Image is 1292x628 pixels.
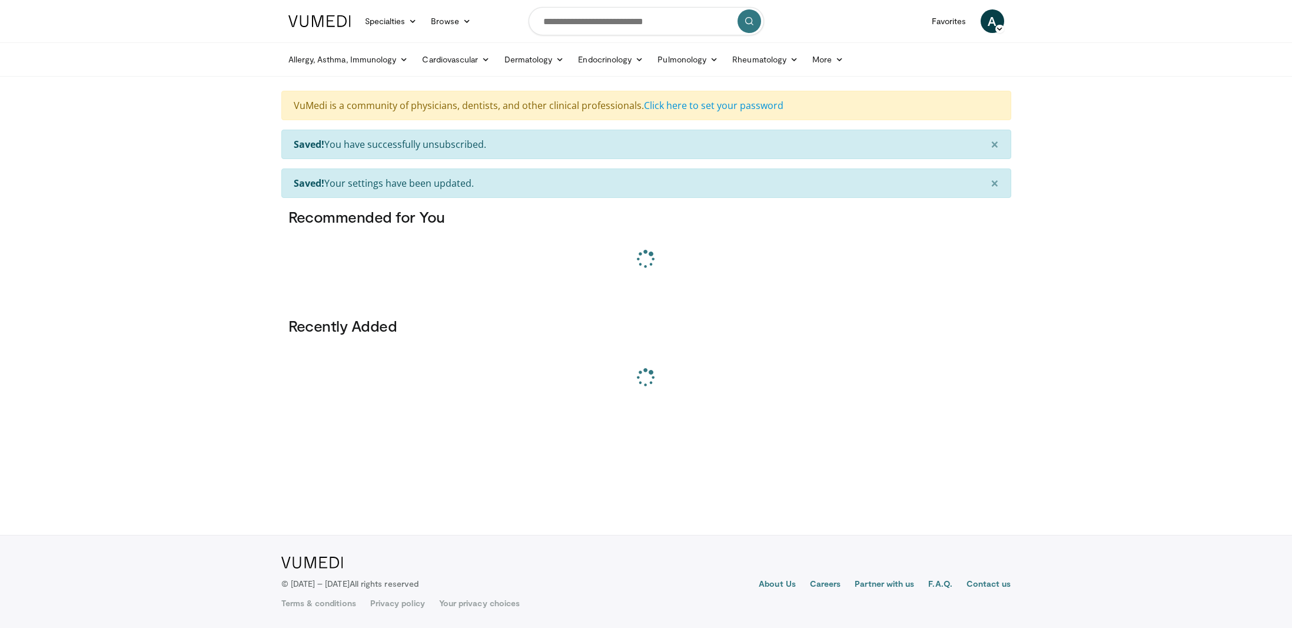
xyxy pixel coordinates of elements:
[288,207,1004,226] h3: Recommended for You
[281,48,416,71] a: Allergy, Asthma, Immunology
[855,578,914,592] a: Partner with us
[281,578,419,590] p: © [DATE] – [DATE]
[725,48,805,71] a: Rheumatology
[928,578,952,592] a: F.A.Q.
[979,169,1011,197] button: ×
[805,48,851,71] a: More
[810,578,841,592] a: Careers
[358,9,424,33] a: Specialties
[979,130,1011,158] button: ×
[424,9,478,33] a: Browse
[759,578,796,592] a: About Us
[350,579,419,589] span: All rights reserved
[497,48,572,71] a: Dermatology
[281,597,356,609] a: Terms & conditions
[370,597,425,609] a: Privacy policy
[281,168,1011,198] div: Your settings have been updated.
[281,91,1011,120] div: VuMedi is a community of physicians, dentists, and other clinical professionals.
[439,597,520,609] a: Your privacy choices
[288,15,351,27] img: VuMedi Logo
[281,557,343,568] img: VuMedi Logo
[644,99,783,112] a: Click here to set your password
[650,48,725,71] a: Pulmonology
[571,48,650,71] a: Endocrinology
[294,177,324,190] strong: Saved!
[925,9,974,33] a: Favorites
[415,48,497,71] a: Cardiovascular
[281,130,1011,159] div: You have successfully unsubscribed.
[529,7,764,35] input: Search topics, interventions
[966,578,1011,592] a: Contact us
[294,138,324,151] strong: Saved!
[288,316,1004,335] h3: Recently Added
[981,9,1004,33] a: A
